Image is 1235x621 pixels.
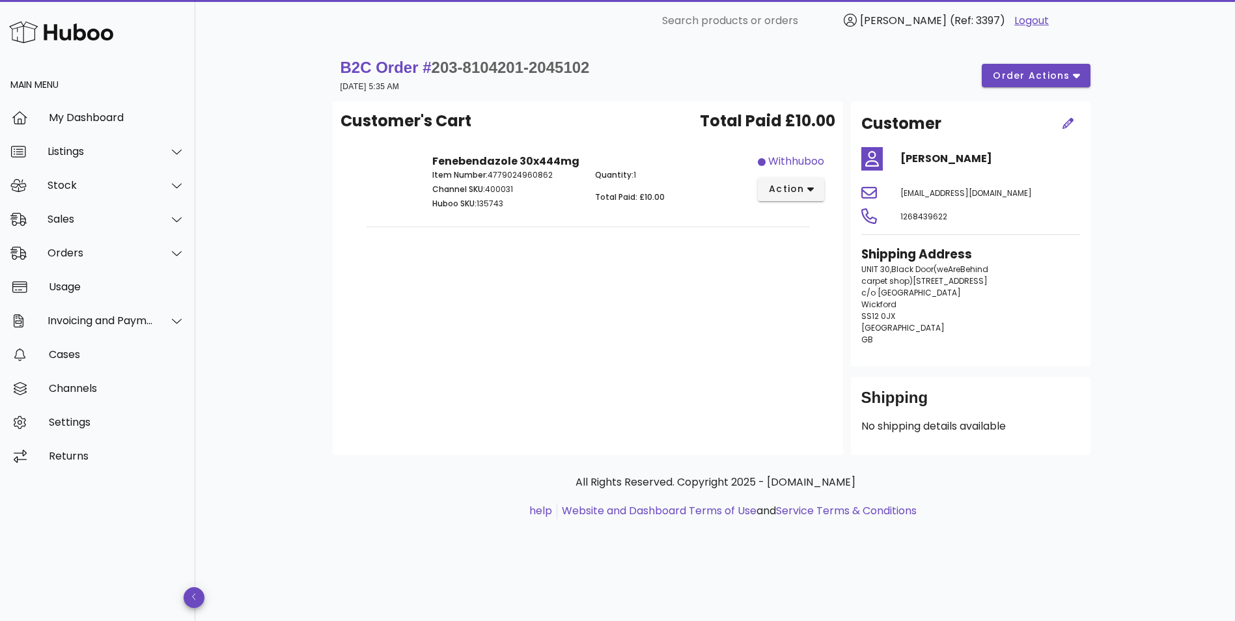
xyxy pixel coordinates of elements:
span: 1268439622 [900,211,947,222]
span: [EMAIL_ADDRESS][DOMAIN_NAME] [900,187,1032,199]
div: Usage [49,281,185,293]
span: Channel SKU: [432,184,485,195]
a: Logout [1014,13,1049,29]
h2: Customer [861,112,941,135]
span: 203-8104201-2045102 [432,59,590,76]
span: [GEOGRAPHIC_DATA] [861,322,945,333]
span: [PERSON_NAME] [860,13,947,28]
img: Huboo Logo [9,18,113,46]
small: [DATE] 5:35 AM [340,82,400,91]
a: Website and Dashboard Terms of Use [562,503,756,518]
p: 135743 [432,198,580,210]
div: Invoicing and Payments [48,314,154,327]
p: 1 [595,169,743,181]
div: withhuboo [768,154,824,169]
span: order actions [992,69,1070,83]
div: Shipping [861,387,1080,419]
div: Sales [48,213,154,225]
strong: B2C Order # [340,59,590,76]
div: My Dashboard [49,111,185,124]
a: Service Terms & Conditions [776,503,917,518]
span: c/o [GEOGRAPHIC_DATA] [861,287,961,298]
div: Cases [49,348,185,361]
h4: [PERSON_NAME] [900,151,1080,167]
p: 4779024960862 [432,169,580,181]
span: UNIT 30,Black Door(weAreBehind [861,264,988,275]
div: Listings [48,145,154,158]
span: (Ref: 3397) [950,13,1005,28]
span: Item Number: [432,169,488,180]
p: 400031 [432,184,580,195]
span: Huboo SKU: [432,198,477,209]
span: Wickford [861,299,896,310]
span: Quantity: [595,169,633,180]
li: and [557,503,917,519]
div: Returns [49,450,185,462]
span: SS12 0JX [861,310,895,322]
div: Channels [49,382,185,394]
button: order actions [982,64,1090,87]
h3: Shipping Address [861,245,1080,264]
p: No shipping details available [861,419,1080,434]
span: Customer's Cart [340,109,471,133]
p: All Rights Reserved. Copyright 2025 - [DOMAIN_NAME] [343,475,1088,490]
strong: Fenebendazole 30x444mg [432,154,579,169]
span: GB [861,334,873,345]
span: Total Paid: £10.00 [595,191,665,202]
div: Settings [49,416,185,428]
div: Orders [48,247,154,259]
div: Stock [48,179,154,191]
span: Total Paid £10.00 [700,109,835,133]
span: action [768,182,805,196]
span: carpet shop)[STREET_ADDRESS] [861,275,988,286]
button: action [758,178,825,201]
a: help [529,503,552,518]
